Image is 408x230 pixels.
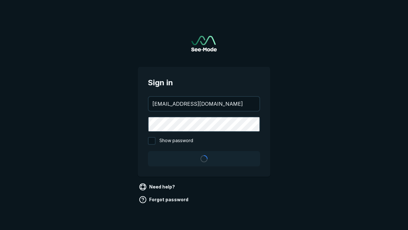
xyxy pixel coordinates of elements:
a: Go to sign in [191,36,217,51]
span: Sign in [148,77,260,88]
span: Show password [159,137,193,145]
img: See-Mode Logo [191,36,217,51]
input: your@email.com [149,97,259,111]
a: Need help? [138,182,178,192]
a: Forgot password [138,195,191,205]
